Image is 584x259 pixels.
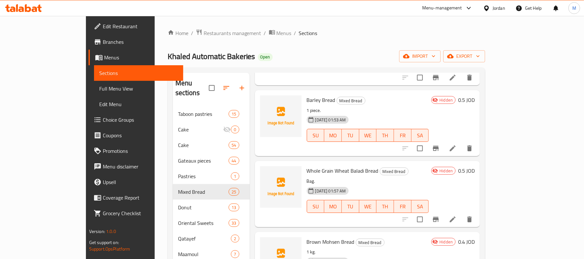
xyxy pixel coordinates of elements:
button: MO [324,129,342,142]
button: SU [307,129,325,142]
span: Mixed Bread [356,239,384,246]
span: Hidden [437,97,455,103]
span: [DATE] 01:57 AM [313,188,349,194]
span: Gateaux pieces [178,157,229,165]
button: delete [462,212,477,227]
span: Select to update [413,213,427,226]
a: Menus [269,29,292,37]
div: Cake54 [173,137,250,153]
span: Select all sections [205,81,219,95]
span: TU [344,131,357,140]
div: Menu-management [422,4,462,12]
a: Coupons [89,128,184,143]
span: Maamoul [178,250,231,258]
span: 2 [231,236,239,242]
span: Edit Restaurant [103,22,178,30]
span: Get support on: [89,238,119,247]
span: Donut [178,203,229,211]
span: FR [397,131,409,140]
span: Sections [99,69,178,77]
span: import [404,52,435,60]
a: Menus [89,50,184,65]
p: 1 piece. [307,106,429,115]
button: WE [359,200,377,213]
button: delete [462,141,477,156]
button: WE [359,129,377,142]
li: / [294,29,296,37]
button: TH [376,129,394,142]
img: Whole Grain Wheat Baladi Bread [260,166,302,208]
p: 1 kg. [307,248,429,256]
span: SU [310,131,322,140]
div: items [231,235,239,242]
span: SU [310,202,322,211]
button: Branch-specific-item [428,141,444,156]
li: / [191,29,193,37]
div: Mixed Bread25 [173,184,250,200]
span: Menus [104,54,178,61]
span: export [448,52,480,60]
span: Select to update [413,71,427,84]
span: [DATE] 01:53 AM [313,117,349,123]
span: Restaurants management [204,29,261,37]
div: Pastries1 [173,168,250,184]
a: Sections [94,65,184,81]
li: / [264,29,266,37]
span: Branches [103,38,178,46]
span: Oriental Sweets [178,219,229,227]
div: Qatayef2 [173,231,250,246]
span: Coupons [103,131,178,139]
a: Upsell [89,174,184,190]
button: TH [376,200,394,213]
span: Mixed Bread [178,188,229,196]
span: TU [344,202,357,211]
span: Full Menu View [99,85,178,92]
div: Cake0 [173,122,250,137]
a: Grocery Checklist [89,205,184,221]
button: import [399,50,441,62]
span: Version: [89,227,105,236]
img: Barley Bread [260,95,302,137]
span: Mixed Bread [380,168,408,175]
button: TU [342,200,359,213]
button: SU [307,200,325,213]
button: MO [324,200,342,213]
span: SA [414,202,426,211]
span: WE [362,202,374,211]
a: Edit menu item [449,74,457,81]
div: items [229,219,239,227]
span: Select to update [413,142,427,155]
div: Jordan [493,5,505,12]
span: Hidden [437,239,455,245]
span: Cake [178,141,229,149]
button: FR [394,129,411,142]
svg: Inactive section [223,126,231,133]
span: Qatayef [178,235,231,242]
span: Choice Groups [103,116,178,124]
div: Mixed Bread [380,167,409,175]
span: Menus [277,29,292,37]
span: Grocery Checklist [103,209,178,217]
a: Choice Groups [89,112,184,128]
h6: 0.5 JOD [458,95,475,105]
span: TH [379,131,391,140]
div: Mixed Bread [356,239,385,246]
span: Edit Menu [99,100,178,108]
span: MO [327,131,339,140]
div: Open [258,53,273,61]
span: 44 [229,158,239,164]
button: Branch-specific-item [428,70,444,85]
button: export [443,50,485,62]
span: WE [362,131,374,140]
div: items [229,157,239,165]
h2: Menu sections [175,78,209,98]
a: Branches [89,34,184,50]
p: Bag. [307,177,429,185]
span: 1.0.0 [106,227,116,236]
span: 54 [229,142,239,148]
span: Taboon pastries [178,110,229,118]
